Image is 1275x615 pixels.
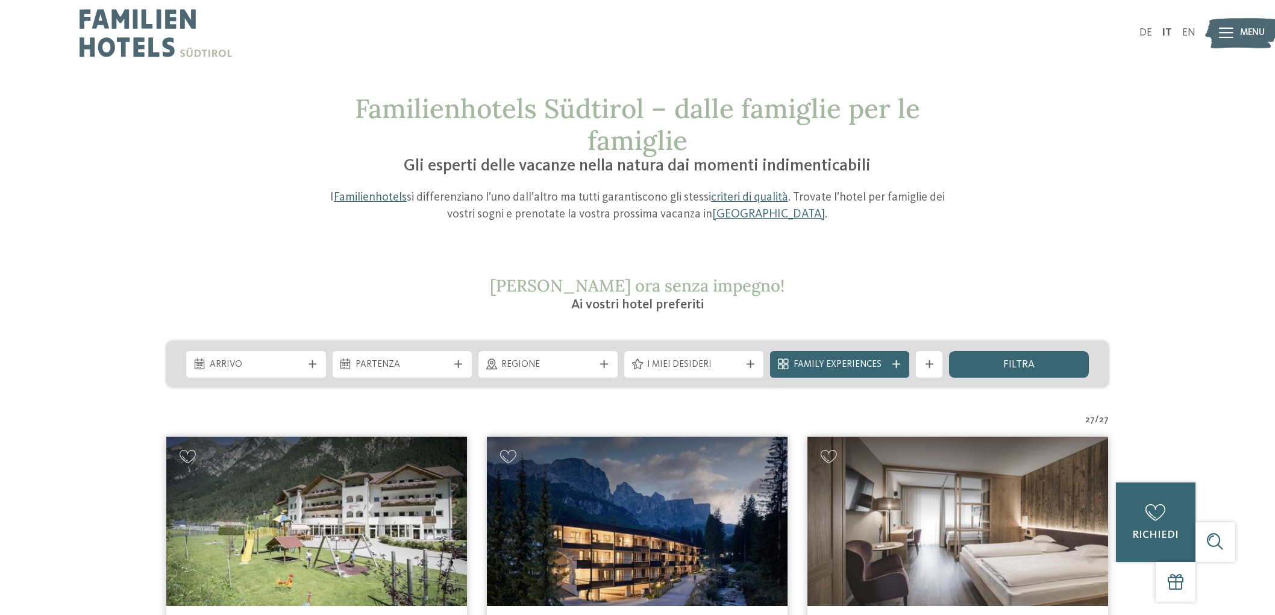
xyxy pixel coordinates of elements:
[404,158,871,175] span: Gli esperti delle vacanze nella natura dai momenti indimenticabili
[490,275,785,296] span: [PERSON_NAME] ora senza impegno!
[356,358,448,372] span: Partenza
[355,92,920,157] span: Familienhotels Südtirol – dalle famiglie per le famiglie
[501,358,594,372] span: Regione
[166,437,467,606] img: Kinderparadies Alpin ***ˢ
[711,192,788,204] a: criteri di qualità
[1099,414,1109,427] span: 27
[487,437,788,606] img: Cercate un hotel per famiglie? Qui troverete solo i migliori!
[1139,28,1152,38] a: DE
[210,358,302,372] span: Arrivo
[1095,414,1099,427] span: /
[322,190,953,223] p: I si differenziano l’uno dall’altro ma tutti garantiscono gli stessi . Trovate l’hotel per famigl...
[1116,482,1195,562] a: richiedi
[1240,27,1265,40] span: Menu
[334,192,407,204] a: Familienhotels
[1085,414,1095,427] span: 27
[571,298,704,311] span: Ai vostri hotel preferiti
[807,437,1108,606] img: Cercate un hotel per famiglie? Qui troverete solo i migliori!
[712,208,825,220] a: [GEOGRAPHIC_DATA]
[1162,28,1172,38] a: IT
[1132,530,1179,540] span: richiedi
[1003,360,1035,370] span: filtra
[794,358,886,372] span: Family Experiences
[647,358,740,372] span: I miei desideri
[1182,28,1195,38] a: EN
